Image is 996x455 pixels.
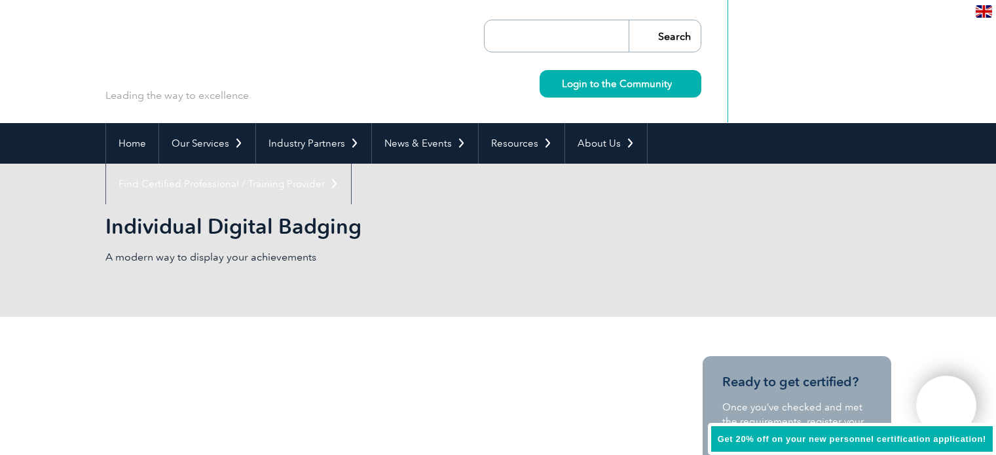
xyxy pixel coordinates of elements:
p: Once you’ve checked and met the requirements, register your details and Apply Now at [722,400,872,443]
a: About Us [565,123,647,164]
a: Find Certified Professional / Training Provider [106,164,351,204]
img: svg+xml;nitro-empty-id=MTE0OToxMTY=-1;base64,PHN2ZyB2aWV3Qm94PSIwIDAgNDAwIDQwMCIgd2lkdGg9IjQwMCIg... [930,390,963,422]
a: News & Events [372,123,478,164]
p: Leading the way to excellence [105,88,249,103]
h2: Individual Digital Badging [105,216,655,237]
a: Our Services [159,123,255,164]
img: svg+xml;nitro-empty-id=Mzc3OjIyMw==-1;base64,PHN2ZyB2aWV3Qm94PSIwIDAgMTEgMTEiIHdpZHRoPSIxMSIgaGVp... [672,80,679,87]
h3: Ready to get certified? [722,374,872,390]
a: Industry Partners [256,123,371,164]
span: Get 20% off on your new personnel certification application! [718,434,986,444]
a: Resources [479,123,564,164]
a: Login to the Community [540,70,701,98]
input: Search [629,20,701,52]
a: Home [106,123,158,164]
img: en [976,5,992,18]
p: A modern way to display your achievements [105,250,498,264]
